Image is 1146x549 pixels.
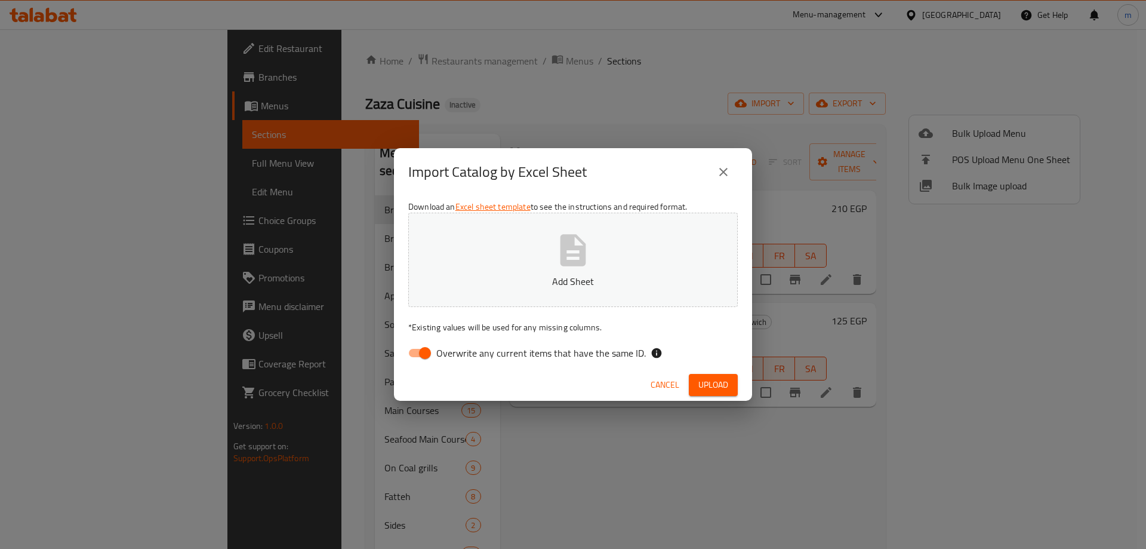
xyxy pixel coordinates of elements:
button: Add Sheet [408,213,738,307]
span: Cancel [651,378,679,392]
span: Overwrite any current items that have the same ID. [436,346,646,360]
h2: Import Catalog by Excel Sheet [408,162,587,182]
button: close [709,158,738,186]
svg: If the overwrite option isn't selected, then the items that match an existing ID will be ignored ... [651,347,663,359]
span: Upload [698,378,728,392]
button: Upload [689,374,738,396]
a: Excel sheet template [455,199,531,214]
button: Cancel [646,374,684,396]
p: Existing values will be used for any missing columns. [408,321,738,333]
p: Add Sheet [427,274,719,289]
div: Download an to see the instructions and required format. [394,196,752,369]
